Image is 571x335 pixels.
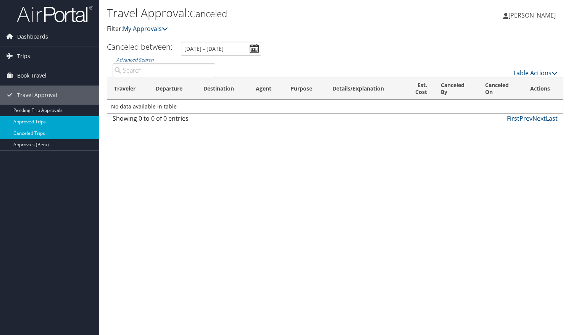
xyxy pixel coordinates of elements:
img: airportal-logo.png [17,5,93,23]
th: Est. Cost: activate to sort column ascending [403,78,434,100]
a: [PERSON_NAME] [503,4,563,27]
span: Dashboards [17,27,48,46]
div: Showing 0 to 0 of 0 entries [113,114,215,127]
td: No data available in table [107,100,563,113]
a: Next [532,114,546,123]
th: Details/Explanation [326,78,403,100]
th: Canceled On: activate to sort column ascending [478,78,523,100]
input: [DATE] - [DATE] [181,42,261,56]
input: Advanced Search [113,63,215,77]
th: Purpose [284,78,326,100]
th: Actions [523,78,563,100]
small: Canceled [190,7,227,20]
a: Last [546,114,558,123]
th: Traveler: activate to sort column ascending [107,78,149,100]
p: Filter: [107,24,411,34]
th: Destination: activate to sort column ascending [197,78,249,100]
a: Prev [519,114,532,123]
a: Table Actions [513,69,558,77]
th: Departure: activate to sort column ascending [149,78,197,100]
th: Agent [249,78,284,100]
span: Book Travel [17,66,47,85]
span: Travel Approval [17,86,57,105]
a: My Approvals [123,24,168,33]
a: Advanced Search [116,57,153,63]
span: [PERSON_NAME] [508,11,556,19]
th: Canceled By: activate to sort column ascending [434,78,478,100]
h3: Canceled between: [107,42,173,52]
a: First [507,114,519,123]
h1: Travel Approval: [107,5,411,21]
span: Trips [17,47,30,66]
